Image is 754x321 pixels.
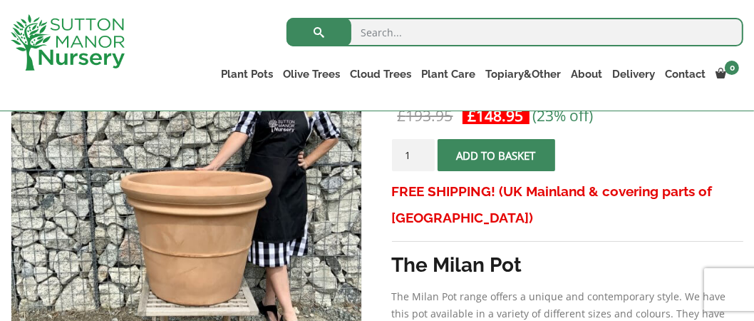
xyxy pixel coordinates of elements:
a: Olive Trees [278,64,345,84]
strong: The Milan Pot [392,253,522,277]
input: Search... [286,18,744,46]
a: Cloud Trees [345,64,416,84]
span: £ [398,106,406,126]
a: 0 [711,64,743,84]
h3: FREE SHIPPING! (UK Mainland & covering parts of [GEOGRAPHIC_DATA]) [392,178,743,231]
span: £ [468,106,477,126]
span: (23% off) [533,106,594,126]
a: Delivery [607,64,660,84]
a: Topiary&Other [480,64,566,84]
span: 0 [725,61,739,75]
button: Add to basket [438,139,555,171]
a: Contact [660,64,711,84]
a: About [566,64,607,84]
img: logo [11,14,125,71]
a: Plant Pots [216,64,278,84]
a: Plant Care [416,64,480,84]
bdi: 148.95 [468,106,524,126]
bdi: 193.95 [398,106,453,126]
input: Product quantity [392,139,435,171]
